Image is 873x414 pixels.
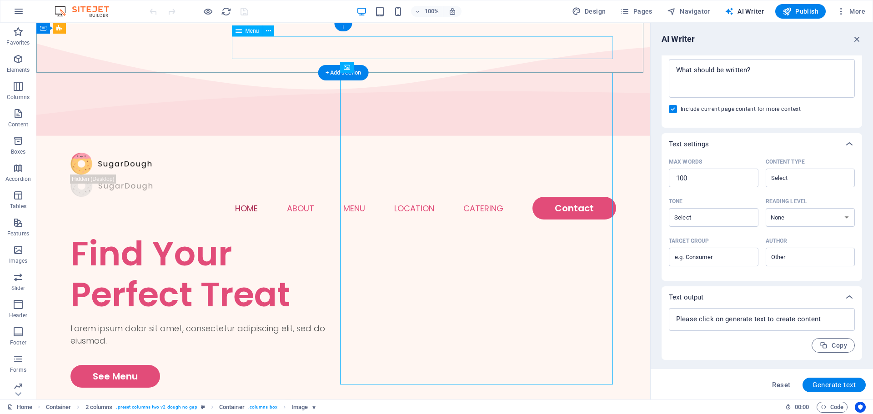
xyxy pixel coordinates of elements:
[312,404,316,409] i: Element contains an animation
[572,7,606,16] span: Design
[775,4,826,19] button: Publish
[318,65,369,80] div: + Add section
[448,7,457,15] i: On resize automatically adjust zoom level to fit chosen device.
[248,402,277,413] span: . columns-box
[662,286,862,308] div: Text output
[201,404,205,409] i: This element is a customizable preset
[768,250,838,264] input: AuthorClear
[662,133,862,155] div: Text settings
[673,64,850,93] textarea: Description
[10,366,26,374] p: Forms
[568,4,610,19] button: Design
[5,175,31,183] p: Accordion
[7,230,29,237] p: Features
[8,121,28,128] p: Content
[221,6,231,17] button: reload
[334,23,352,31] div: +
[202,6,213,17] button: Click here to leave preview mode and continue editing
[766,198,807,205] p: Reading level
[7,66,30,74] p: Elements
[767,378,795,392] button: Reset
[855,402,866,413] button: Usercentrics
[46,402,71,413] span: Click to select. Double-click to edit
[669,169,758,187] input: Max words
[669,158,702,165] p: Max words
[620,7,652,16] span: Pages
[721,4,768,19] button: AI Writer
[785,402,809,413] h6: Session time
[766,158,805,165] p: Content type
[10,203,26,210] p: Tables
[772,381,790,389] span: Reset
[801,404,803,410] span: :
[837,7,865,16] span: More
[411,6,443,17] button: 100%
[669,293,704,302] p: Text output
[617,4,656,19] button: Pages
[291,402,308,413] span: Click to select. Double-click to edit
[7,94,30,101] p: Columns
[9,312,27,319] p: Header
[681,105,801,113] span: Include current page content for more context
[813,381,856,389] span: Generate text
[116,402,197,413] span: . preset-columns-two-v2-dough-no-gap
[7,402,32,413] a: Click to cancel selection. Double-click to open Pages
[669,140,709,149] p: Text settings
[11,284,25,292] p: Slider
[803,378,866,392] button: Generate text
[662,34,695,45] h6: AI Writer
[669,250,758,264] input: Target group
[662,155,862,281] div: Text settings
[246,28,259,34] span: Menu
[725,7,764,16] span: AI Writer
[662,308,862,360] div: Text output
[221,6,231,17] i: Reload page
[821,402,843,413] span: Code
[568,4,610,19] div: Design (Ctrl+Alt+Y)
[768,171,838,185] input: Content typeClear
[833,4,869,19] button: More
[11,148,26,155] p: Boxes
[6,39,30,46] p: Favorites
[795,402,809,413] span: 00 00
[766,237,788,244] p: Author
[672,211,741,224] input: ToneClear
[669,237,709,244] p: Target group
[52,6,120,17] img: Editor Logo
[783,7,818,16] span: Publish
[819,341,847,350] span: Copy
[667,7,710,16] span: Navigator
[46,402,316,413] nav: breadcrumb
[766,208,855,227] select: Reading level
[9,257,28,264] p: Images
[812,338,855,353] button: Copy
[663,4,714,19] button: Navigator
[817,402,848,413] button: Code
[425,6,439,17] h6: 100%
[669,198,682,205] p: Tone
[85,402,113,413] span: Click to select. Double-click to edit
[10,339,26,346] p: Footer
[219,402,245,413] span: Click to select. Double-click to edit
